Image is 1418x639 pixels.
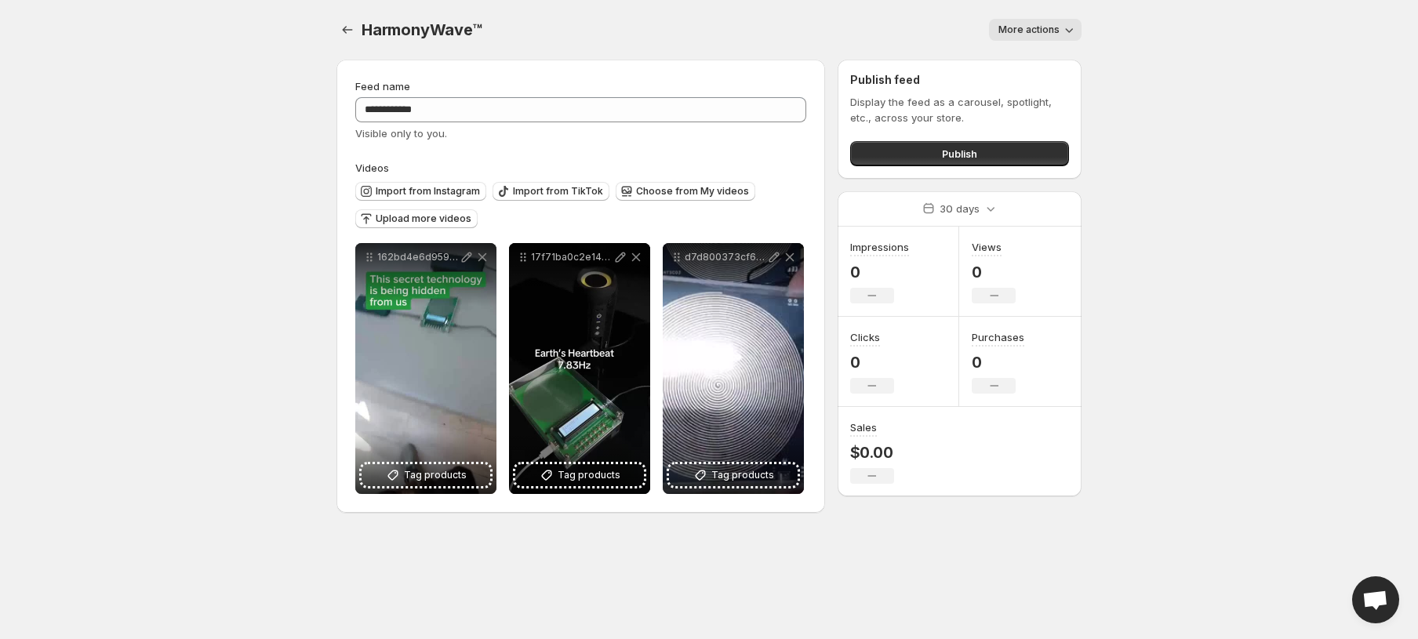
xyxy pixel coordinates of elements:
p: 0 [850,263,909,281]
button: Import from TikTok [493,182,609,201]
span: Tag products [558,467,620,483]
h3: Purchases [972,329,1024,345]
button: Tag products [515,464,644,486]
span: More actions [998,24,1060,36]
button: Tag products [669,464,798,486]
button: Tag products [362,464,490,486]
span: Choose from My videos [636,185,749,198]
button: Settings [336,19,358,41]
span: Tag products [711,467,774,483]
p: Display the feed as a carousel, spotlight, etc., across your store. [850,94,1069,125]
p: $0.00 [850,443,894,462]
h3: Views [972,239,1002,255]
h3: Clicks [850,329,880,345]
span: Feed name [355,80,410,93]
p: 17f71ba0c2e14cad9fd9997c555e7e78 [531,251,613,263]
div: d7d800373cf64e90819b737eecddfc3a 1Tag products [663,243,804,494]
span: Import from Instagram [376,185,480,198]
h3: Impressions [850,239,909,255]
h2: Publish feed [850,72,1069,88]
span: Videos [355,162,389,174]
span: Publish [942,146,977,162]
div: 17f71ba0c2e14cad9fd9997c555e7e78Tag products [509,243,650,494]
p: 0 [850,353,894,372]
h3: Sales [850,419,877,435]
a: Open chat [1352,576,1399,623]
button: Upload more videos [355,209,478,228]
span: Visible only to you. [355,127,447,140]
p: 0 [972,353,1024,372]
p: d7d800373cf64e90819b737eecddfc3a 1 [685,251,766,263]
span: Tag products [404,467,467,483]
p: 0 [972,263,1016,281]
span: Import from TikTok [513,185,603,198]
button: Publish [850,141,1069,166]
span: HarmonyWave™ [362,20,482,39]
p: 30 days [940,201,980,216]
div: 162bd4e6d95947569810edd59ee8f072Tag products [355,243,496,494]
button: More actions [989,19,1082,41]
p: 162bd4e6d95947569810edd59ee8f072 [377,251,459,263]
button: Import from Instagram [355,182,486,201]
span: Upload more videos [376,212,471,225]
button: Choose from My videos [616,182,755,201]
